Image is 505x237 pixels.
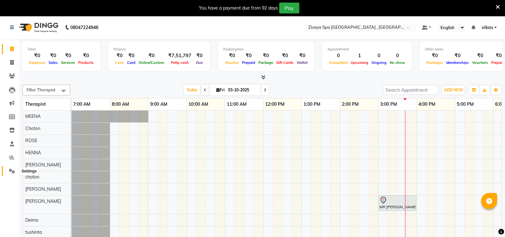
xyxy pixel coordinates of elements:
div: ₹0 [445,52,471,59]
div: ₹0 [137,52,166,59]
div: ₹0 [77,52,95,59]
a: 7:00 AM [72,100,92,109]
div: ₹0 [425,52,445,59]
div: ₹0 [223,52,241,59]
div: 0 [327,52,349,59]
span: [PERSON_NAME] [25,198,61,204]
span: ADD NEW [444,88,463,92]
span: Choton [25,126,40,131]
span: Ongoing [370,60,388,65]
span: Due [195,60,204,65]
button: ADD NEW [442,86,464,95]
span: Therapist [25,101,46,107]
b: 08047224946 [70,19,98,36]
span: Wallet [295,60,309,65]
span: Products [77,60,95,65]
div: ₹0 [257,52,275,59]
span: Deimo [25,217,38,223]
div: MR [PERSON_NAME], TK01, 03:00 PM-04:00 PM, Swedish De-Stress - 60 Mins [379,196,416,210]
div: Appointment [327,47,407,52]
a: 4:00 PM [417,100,437,109]
span: [PERSON_NAME] [25,186,61,192]
a: 8:00 AM [110,100,131,109]
span: MEENA [25,113,41,119]
span: [PERSON_NAME] [25,162,61,168]
a: 5:00 PM [455,100,475,109]
button: Pay [279,3,299,13]
div: ₹0 [241,52,257,59]
span: ROSE [25,138,37,143]
div: ₹0 [113,52,126,59]
span: Fri [215,88,226,92]
div: Finance [113,47,205,52]
span: choton [25,174,39,180]
span: HENNA [25,150,41,156]
a: 9:00 AM [149,100,169,109]
span: vikas [481,24,493,31]
div: ₹0 [471,52,490,59]
input: 2025-10-03 [226,85,258,95]
a: 1:00 PM [302,100,322,109]
span: Package [257,60,275,65]
div: ₹0 [27,52,47,59]
span: Petty cash [169,60,190,65]
span: Voucher [223,60,241,65]
span: Memberships [445,60,471,65]
a: 11:00 AM [225,100,248,109]
div: 0 [370,52,388,59]
span: Online/Custom [137,60,166,65]
div: ₹0 [275,52,295,59]
span: Vouchers [471,60,490,65]
a: 10:00 AM [187,100,210,109]
span: Card [126,60,137,65]
a: 2:00 PM [340,100,360,109]
span: Prepaid [241,60,257,65]
span: Cash [113,60,126,65]
div: 1 [349,52,370,59]
span: Filter Therapist [27,87,56,92]
span: Expenses [27,60,47,65]
div: 0 [388,52,407,59]
div: ₹0 [194,52,205,59]
span: Packages [425,60,445,65]
span: Gift Cards [275,60,295,65]
div: You have a payment due from 92 days [199,5,278,11]
div: Total [27,47,95,52]
input: Search Appointment [383,85,439,95]
div: ₹0 [47,52,59,59]
div: ₹7,51,797 [166,52,194,59]
img: logo [16,19,60,36]
span: Upcoming [349,60,370,65]
span: Sales [47,60,59,65]
span: tushinta [25,229,42,235]
div: Redemption [223,47,309,52]
span: Completed [327,60,349,65]
a: 3:00 PM [379,100,399,109]
span: No show [388,60,407,65]
a: 12:00 PM [264,100,286,109]
div: Settings [20,168,38,175]
div: ₹0 [295,52,309,59]
span: Today [184,85,200,95]
div: ₹0 [59,52,77,59]
span: Services [59,60,77,65]
div: ₹0 [126,52,137,59]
